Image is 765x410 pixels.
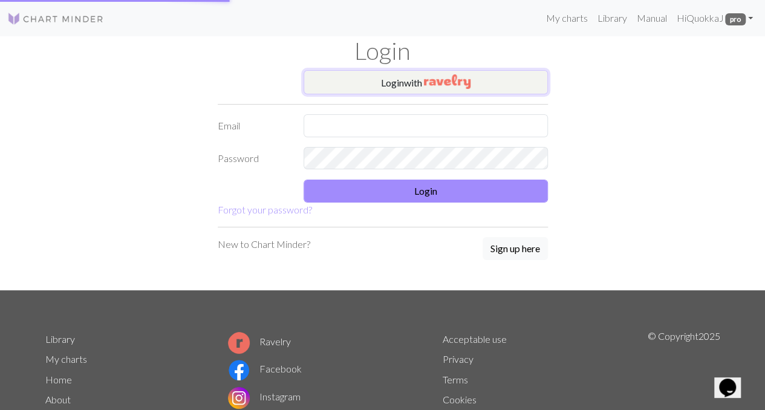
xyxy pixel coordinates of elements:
[304,70,548,94] button: Loginwith
[228,359,250,381] img: Facebook logo
[218,204,312,215] a: Forgot your password?
[671,6,758,30] a: HiQuokkaJ pro
[443,394,477,405] a: Cookies
[541,6,592,30] a: My charts
[228,336,291,347] a: Ravelry
[443,333,507,345] a: Acceptable use
[210,147,297,170] label: Password
[228,363,302,374] a: Facebook
[592,6,631,30] a: Library
[210,114,297,137] label: Email
[725,13,746,25] span: pro
[38,36,728,65] h1: Login
[714,362,753,398] iframe: chat widget
[483,237,548,260] button: Sign up here
[483,237,548,261] a: Sign up here
[45,333,75,345] a: Library
[228,332,250,354] img: Ravelry logo
[304,180,548,203] button: Login
[631,6,671,30] a: Manual
[45,353,87,365] a: My charts
[424,74,470,89] img: Ravelry
[228,387,250,409] img: Instagram logo
[443,353,474,365] a: Privacy
[218,237,310,252] p: New to Chart Minder?
[443,374,468,385] a: Terms
[228,391,301,402] a: Instagram
[45,394,71,405] a: About
[7,11,104,26] img: Logo
[45,374,72,385] a: Home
